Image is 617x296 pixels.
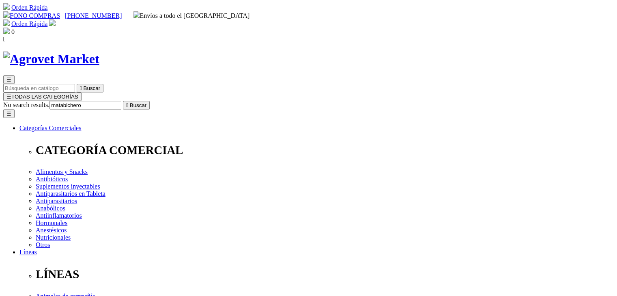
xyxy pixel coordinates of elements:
[11,20,47,27] a: Orden Rápida
[130,102,146,108] span: Buscar
[6,94,11,100] span: ☰
[36,168,88,175] a: Alimentos y Snacks
[36,205,65,212] a: Anabólicos
[36,176,68,182] a: Antibióticos
[36,190,105,197] a: Antiparasitarios en Tableta
[3,84,75,92] input: Buscar
[11,28,15,35] span: 0
[3,109,15,118] button: ☰
[3,51,99,66] img: Agrovet Market
[6,77,11,83] span: ☰
[3,92,82,101] button: ☰TODAS LAS CATEGORÍAS
[36,197,77,204] a: Antiparasitarios
[3,19,10,26] img: shopping-cart.svg
[84,85,100,91] span: Buscar
[11,4,47,11] a: Orden Rápida
[36,183,100,190] a: Suplementos inyectables
[49,19,56,26] img: user.svg
[133,11,140,18] img: delivery-truck.svg
[3,36,6,43] i: 
[77,84,103,92] button:  Buscar
[19,124,81,131] a: Categorías Comerciales
[3,11,10,18] img: phone.svg
[133,12,250,19] span: Envíos a todo el [GEOGRAPHIC_DATA]
[80,85,82,91] i: 
[3,3,10,10] img: shopping-cart.svg
[126,102,128,108] i: 
[3,12,60,19] a: FONO COMPRAS
[36,144,614,157] p: CATEGORÍA COMERCIAL
[123,101,150,109] button:  Buscar
[49,101,121,109] input: Buscar
[3,75,15,84] button: ☰
[36,268,614,281] p: LÍNEAS
[3,28,10,34] img: shopping-bag.svg
[3,101,49,108] span: No search results.
[65,12,122,19] a: [PHONE_NUMBER]
[49,20,56,27] a: Acceda a su cuenta de cliente
[4,208,140,292] iframe: Brevo live chat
